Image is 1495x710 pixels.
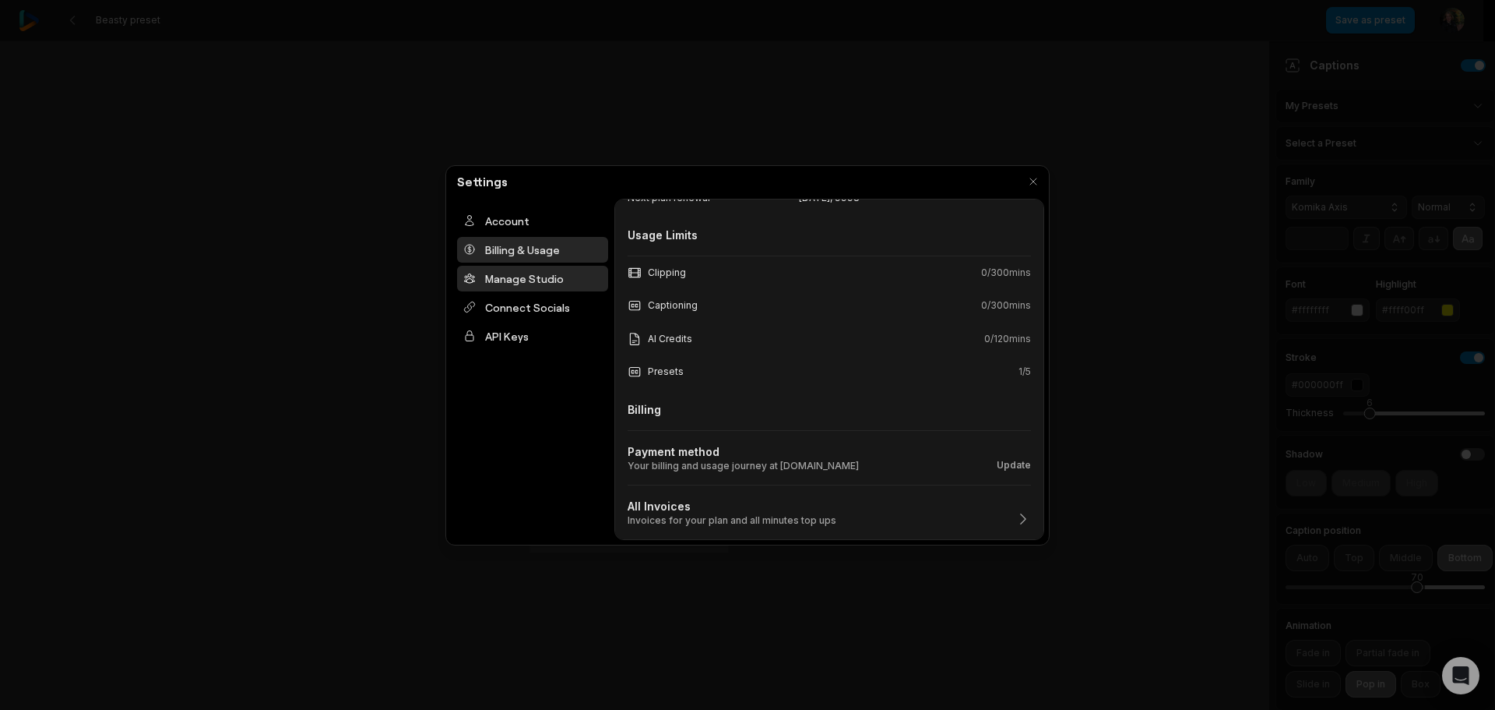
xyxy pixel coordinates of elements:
div: Usage Limits [628,227,1031,243]
h2: Billing [628,401,1031,418]
div: Manage Studio [457,266,608,291]
h3: All Invoices [628,498,836,514]
div: Account [457,208,608,234]
div: Captioning [628,298,698,313]
span: 0 / 300 mins [981,298,1031,313]
div: Clipping [628,266,686,280]
span: 1 / 5 [1018,365,1031,379]
button: Update [997,458,1031,472]
h3: Payment method [628,443,859,460]
div: Billing & Usage [457,237,608,263]
span: 0 / 120 mins [984,332,1031,346]
span: 0 / 300 mins [981,266,1031,280]
p: Your billing and usage journey at [DOMAIN_NAME] [628,460,859,472]
div: Connect Socials [457,295,608,320]
div: Presets [628,365,684,380]
div: API Keys [457,323,608,349]
h2: Settings [451,172,514,191]
div: AI Credits [628,332,692,346]
p: Invoices for your plan and all minutes top ups [628,514,836,527]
